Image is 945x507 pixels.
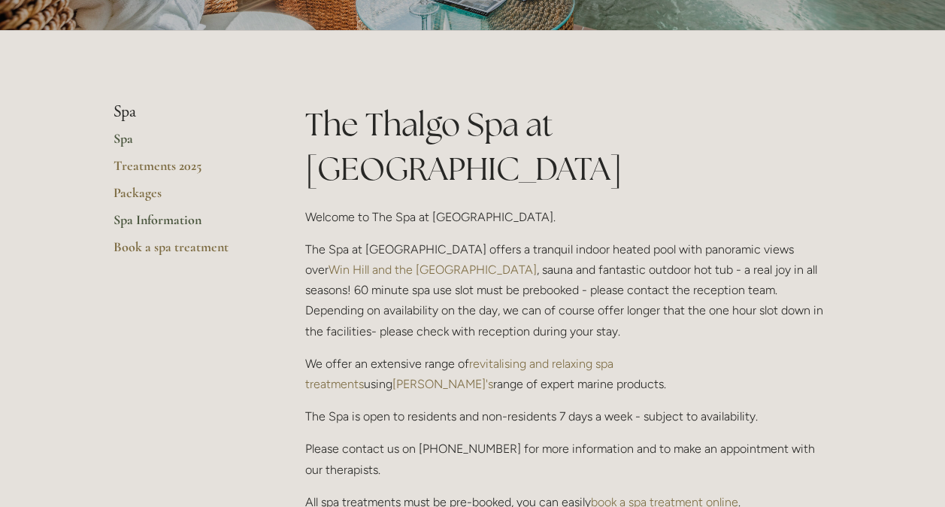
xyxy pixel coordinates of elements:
[305,239,832,342] p: The Spa at [GEOGRAPHIC_DATA] offers a tranquil indoor heated pool with panoramic views over , sau...
[305,354,832,394] p: We offer an extensive range of using range of expert marine products.
[305,102,832,191] h1: The Thalgo Spa at [GEOGRAPHIC_DATA]
[114,184,257,211] a: Packages
[114,157,257,184] a: Treatments 2025
[392,377,493,391] a: [PERSON_NAME]'s
[114,238,257,266] a: Book a spa treatment
[329,263,537,277] a: Win Hill and the [GEOGRAPHIC_DATA]
[305,207,832,227] p: Welcome to The Spa at [GEOGRAPHIC_DATA].
[305,406,832,427] p: The Spa is open to residents and non-residents 7 days a week - subject to availability.
[114,130,257,157] a: Spa
[114,102,257,122] li: Spa
[114,211,257,238] a: Spa Information
[305,439,832,479] p: Please contact us on [PHONE_NUMBER] for more information and to make an appointment with our ther...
